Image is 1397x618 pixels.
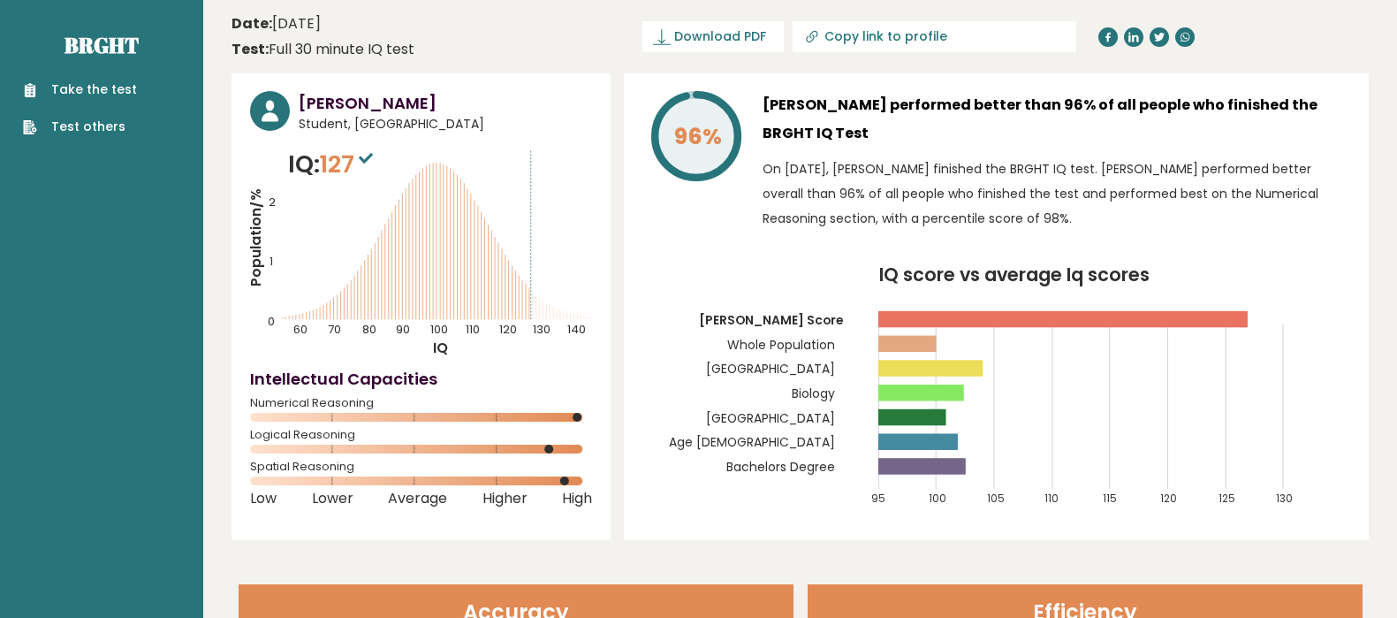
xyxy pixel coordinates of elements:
[1103,492,1117,506] tspan: 115
[642,21,784,52] a: Download PDF
[250,400,592,407] span: Numerical Reasoning
[433,338,448,358] tspan: IQ
[792,385,835,402] tspan: Biology
[871,492,885,506] tspan: 95
[879,262,1150,287] tspan: IQ score vs average Iq scores
[482,495,528,502] span: Higher
[270,253,273,270] tspan: 1
[232,13,272,34] b: Date:
[763,156,1350,231] p: On [DATE], [PERSON_NAME] finished the BRGHT IQ test. [PERSON_NAME] performed better overall than ...
[1276,492,1293,506] tspan: 130
[23,118,137,136] a: Test others
[533,321,550,338] tspan: 130
[362,321,376,338] tspan: 80
[232,13,321,34] time: [DATE]
[1161,492,1178,506] tspan: 120
[246,188,266,286] tspan: Population/%
[1219,492,1235,506] tspan: 125
[567,321,586,338] tspan: 140
[65,31,139,59] a: Brght
[987,492,1005,506] tspan: 105
[674,121,722,152] tspan: 96%
[320,148,377,180] span: 127
[499,321,517,338] tspan: 120
[23,80,137,99] a: Take the test
[388,495,447,502] span: Average
[396,321,410,338] tspan: 90
[269,194,276,210] tspan: 2
[288,147,377,182] p: IQ:
[232,39,269,59] b: Test:
[268,313,275,330] tspan: 0
[250,431,592,439] span: Logical Reasoning
[466,321,480,338] tspan: 110
[669,434,835,452] tspan: Age [DEMOGRAPHIC_DATA]
[250,463,592,470] span: Spatial Reasoning
[232,39,414,60] div: Full 30 minute IQ test
[1045,492,1059,506] tspan: 110
[328,321,341,338] tspan: 70
[930,492,947,506] tspan: 100
[562,495,592,502] span: High
[726,458,835,476] tspan: Bachelors Degree
[299,91,592,115] h3: [PERSON_NAME]
[699,311,843,329] tspan: [PERSON_NAME] Score
[312,495,353,502] span: Lower
[293,321,307,338] tspan: 60
[706,409,835,427] tspan: [GEOGRAPHIC_DATA]
[250,495,277,502] span: Low
[299,115,592,134] span: Student, [GEOGRAPHIC_DATA]
[763,91,1350,148] h3: [PERSON_NAME] performed better than 96% of all people who finished the BRGHT IQ Test
[430,321,448,338] tspan: 100
[250,367,592,391] h4: Intellectual Capacities
[674,27,766,46] span: Download PDF
[706,360,835,378] tspan: [GEOGRAPHIC_DATA]
[727,336,835,354] tspan: Whole Population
